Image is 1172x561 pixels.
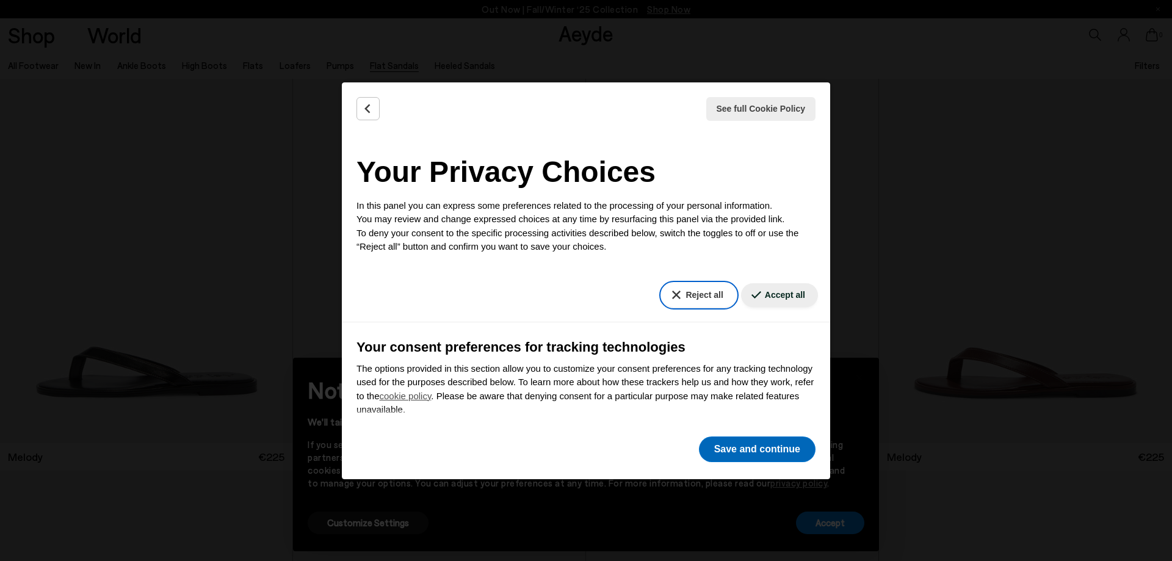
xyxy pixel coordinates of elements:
[699,436,816,462] button: Save and continue
[662,283,736,307] button: Reject all
[356,97,380,120] button: Back
[356,199,816,254] p: In this panel you can express some preferences related to the processing of your personal informa...
[356,150,816,194] h2: Your Privacy Choices
[706,97,816,121] button: See full Cookie Policy
[356,337,816,357] h3: Your consent preferences for tracking technologies
[717,103,806,115] span: See full Cookie Policy
[380,391,432,401] a: cookie policy - link opens in a new tab
[356,362,816,417] p: The options provided in this section allow you to customize your consent preferences for any trac...
[741,283,818,307] button: Accept all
